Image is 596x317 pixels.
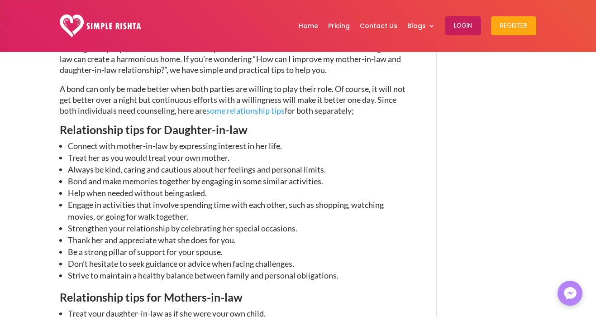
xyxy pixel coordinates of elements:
li: Always be kind, caring and cautious about her feelings and personal limits. [68,163,411,175]
li: Help when needed without being asked. [68,187,411,199]
img: Messenger [561,284,579,303]
a: Contact Us [360,2,397,49]
p: Dealing with people isn’t an exact science. A positive connection between a mother and daughter-i... [60,43,411,84]
a: some relationship tips [206,106,285,115]
a: Blogs [407,2,435,49]
li: Strive to maintain a healthy balance between family and personal obligations. [68,269,411,281]
strong: Relationship tips for Daughter-in-law [60,123,248,136]
li: Strengthen your relationship by celebrating her special occasions. [68,222,411,234]
button: Login [445,16,481,35]
li: Engage in activities that involve spending time with each other, such as shopping, watching movie... [68,199,411,222]
li: Be a strong pillar of support for your spouse. [68,246,411,258]
a: Login [445,2,481,49]
a: Pricing [328,2,350,49]
a: Home [299,2,318,49]
p: A bond can only be made better when both parties are willing to play their role. Of course, it wi... [60,84,411,124]
li: Don’t hesitate to seek guidance or advice when facing challenges. [68,258,411,269]
li: Thank her and appreciate what she does for you. [68,234,411,246]
li: Bond and make memories together by engaging in some similar activities. [68,175,411,187]
a: Register [491,2,536,49]
li: Treat her as you would treat your own mother. [68,152,411,163]
button: Register [491,16,536,35]
li: Connect with mother-in-law by expressing interest in her life. [68,140,411,152]
strong: Relationship tips for Mothers-in-law [60,290,243,304]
